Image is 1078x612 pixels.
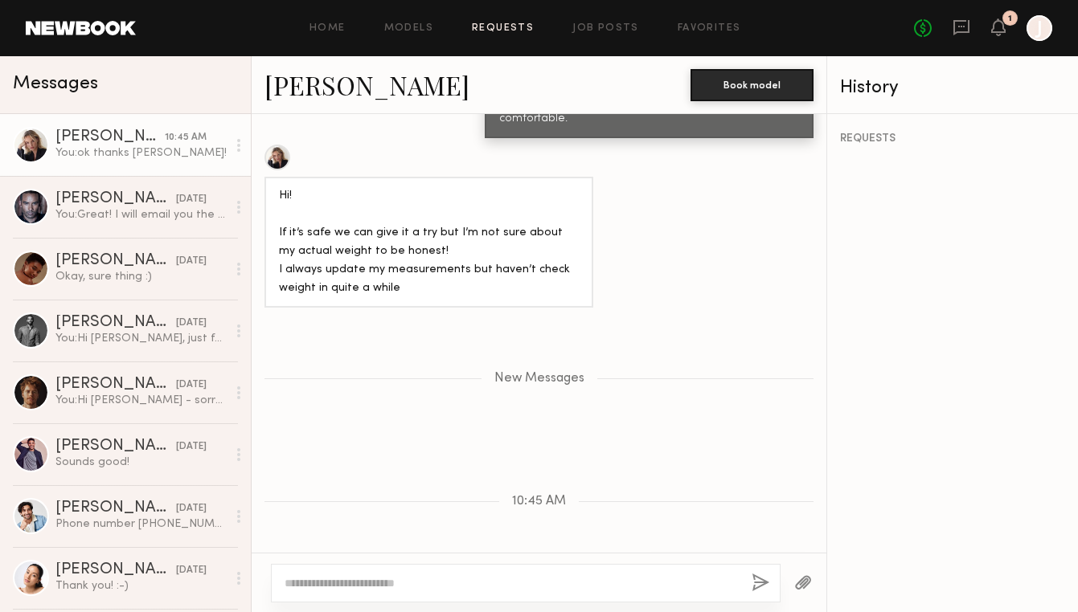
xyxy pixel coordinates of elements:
[55,439,176,455] div: [PERSON_NAME]
[55,129,165,145] div: [PERSON_NAME]
[384,23,433,34] a: Models
[55,253,176,269] div: [PERSON_NAME]
[55,145,227,161] div: You: ok thanks [PERSON_NAME]!
[55,207,227,222] div: You: Great! I will email you the call sheet at the top of next week. Looking forward to having yo...
[176,501,207,516] div: [DATE]
[176,254,207,269] div: [DATE]
[55,578,227,594] div: Thank you! :-)
[840,79,1065,97] div: History
[309,23,346,34] a: Home
[1008,14,1012,23] div: 1
[176,316,207,331] div: [DATE]
[572,23,639,34] a: Job Posts
[279,187,579,298] div: Hi! If it’s safe we can give it a try but I’m not sure about my actual weight to be honest! I alw...
[1027,15,1052,41] a: J
[176,192,207,207] div: [DATE]
[165,130,207,145] div: 10:45 AM
[55,393,227,408] div: You: Hi [PERSON_NAME] - sorry for the late response but we figured it out, all set. Thanks again.
[55,269,227,284] div: Okay, sure thing :)
[55,331,227,346] div: You: Hi [PERSON_NAME], just following up here! We're hoping to lock by EOW
[512,495,566,508] span: 10:45 AM
[472,23,534,34] a: Requests
[55,315,176,331] div: [PERSON_NAME]
[176,439,207,455] div: [DATE]
[55,377,176,393] div: [PERSON_NAME]
[494,372,584,386] span: New Messages
[55,500,176,516] div: [PERSON_NAME]
[840,133,1065,145] div: REQUESTS
[55,562,176,578] div: [PERSON_NAME]
[176,563,207,578] div: [DATE]
[55,516,227,532] div: Phone number [PHONE_NUMBER] Email [EMAIL_ADDRESS][DOMAIN_NAME]
[691,69,814,101] button: Book model
[678,23,741,34] a: Favorites
[691,77,814,91] a: Book model
[176,377,207,393] div: [DATE]
[55,191,176,207] div: [PERSON_NAME]
[55,455,227,470] div: Sounds good!
[13,75,98,93] span: Messages
[264,67,469,102] a: [PERSON_NAME]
